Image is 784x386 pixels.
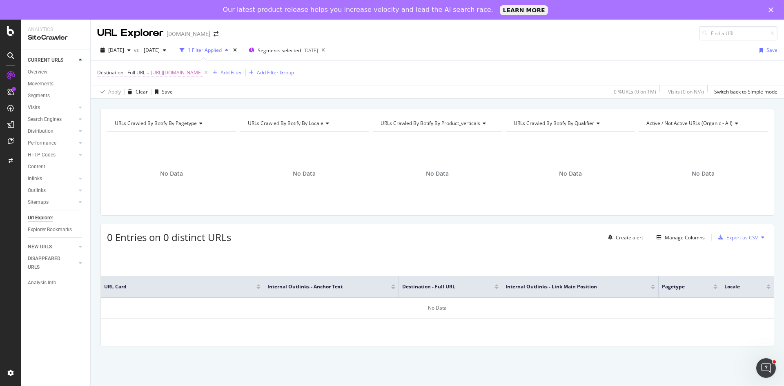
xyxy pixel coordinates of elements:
[379,117,494,130] h4: URLs Crawled By Botify By product_verticals
[246,117,362,130] h4: URLs Crawled By Botify By locale
[28,80,53,88] div: Movements
[28,151,76,159] a: HTTP Codes
[714,88,777,95] div: Switch back to Simple mode
[28,139,56,147] div: Performance
[666,88,704,95] div: - Visits ( 0 on N/A )
[28,80,85,88] a: Movements
[28,279,56,287] div: Analysis Info
[28,56,63,65] div: CURRENT URLS
[28,127,53,136] div: Distribution
[113,117,229,130] h4: URLs Crawled By Botify By pagetype
[28,56,76,65] a: CURRENT URLS
[28,26,84,33] div: Analytics
[28,186,46,195] div: Outlinks
[28,115,76,124] a: Search Engines
[605,231,643,244] button: Create alert
[506,283,639,290] span: Internal Outlinks - Link Main Position
[134,47,140,54] span: vs
[28,103,76,112] a: Visits
[692,170,715,178] span: No Data
[28,103,40,112] div: Visits
[28,186,76,195] a: Outlinks
[28,225,72,234] div: Explorer Bookmarks
[108,47,124,54] span: 2025 Aug. 17th
[28,68,47,76] div: Overview
[223,6,493,14] div: Our latest product release helps you increase velocity and lead the AI search race.
[28,214,85,222] a: Url Explorer
[293,170,316,178] span: No Data
[151,85,173,98] button: Save
[614,88,656,95] div: 0 % URLs ( 0 on 1M )
[104,283,254,290] span: URL Card
[699,26,777,40] input: Find a URL
[512,117,628,130] h4: URLs Crawled By Botify By qualifier
[214,31,218,37] div: arrow-right-arrow-left
[28,91,50,100] div: Segments
[176,44,232,57] button: 1 Filter Applied
[97,44,134,57] button: [DATE]
[756,44,777,57] button: Save
[101,298,774,319] div: No Data
[232,46,238,54] div: times
[107,230,231,244] span: 0 Entries on 0 distinct URLs
[28,279,85,287] a: Analysis Info
[108,88,121,95] div: Apply
[28,139,76,147] a: Performance
[662,283,701,290] span: pagetype
[766,47,777,54] div: Save
[756,358,776,378] iframe: Intercom live chat
[160,170,183,178] span: No Data
[28,33,84,42] div: SiteCrawler
[258,47,301,54] span: Segments selected
[257,69,294,76] div: Add Filter Group
[28,214,53,222] div: Url Explorer
[28,127,76,136] a: Distribution
[28,68,85,76] a: Overview
[559,170,582,178] span: No Data
[28,243,76,251] a: NEW URLS
[140,47,160,54] span: 2025 Jun. 29th
[646,120,733,127] span: Active / Not Active URLs (organic - all)
[28,163,45,171] div: Content
[28,254,76,272] a: DISAPPEARED URLS
[162,88,173,95] div: Save
[28,151,56,159] div: HTTP Codes
[246,68,294,78] button: Add Filter Group
[28,163,85,171] a: Content
[28,198,49,207] div: Sitemaps
[220,69,242,76] div: Add Filter
[724,283,754,290] span: locale
[28,115,62,124] div: Search Engines
[28,174,76,183] a: Inlinks
[28,174,42,183] div: Inlinks
[97,69,145,76] span: Destination - Full URL
[267,283,379,290] span: Internal Outlinks - Anchor Text
[97,85,121,98] button: Apply
[616,234,643,241] div: Create alert
[28,225,85,234] a: Explorer Bookmarks
[188,47,222,54] div: 1 Filter Applied
[115,120,197,127] span: URLs Crawled By Botify By pagetype
[402,283,482,290] span: Destination - Full URL
[140,44,169,57] button: [DATE]
[147,69,149,76] span: =
[514,120,594,127] span: URLs Crawled By Botify By qualifier
[715,231,758,244] button: Export as CSV
[426,170,449,178] span: No Data
[653,232,705,242] button: Manage Columns
[768,7,777,12] div: Close
[665,234,705,241] div: Manage Columns
[28,198,76,207] a: Sitemaps
[303,47,318,54] div: [DATE]
[500,5,548,15] a: LEARN MORE
[248,120,323,127] span: URLs Crawled By Botify By locale
[151,67,203,78] span: [URL][DOMAIN_NAME]
[711,85,777,98] button: Switch back to Simple mode
[726,234,758,241] div: Export as CSV
[28,91,85,100] a: Segments
[136,88,148,95] div: Clear
[381,120,480,127] span: URLs Crawled By Botify By product_verticals
[645,117,760,130] h4: Active / Not Active URLs
[209,68,242,78] button: Add Filter
[245,44,318,57] button: Segments selected[DATE]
